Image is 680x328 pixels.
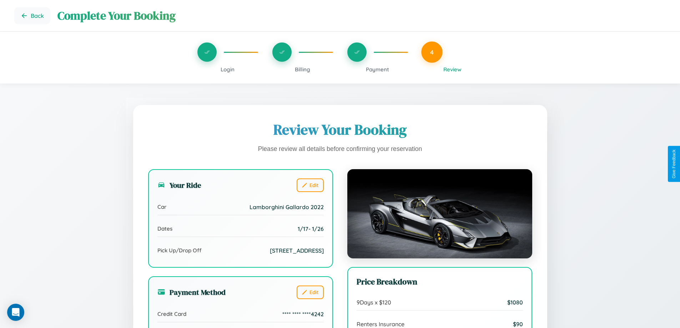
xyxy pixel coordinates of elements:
span: Renters Insurance [357,321,404,328]
span: Review [443,66,462,73]
div: Give Feedback [671,150,676,178]
span: 9 Days x $ 120 [357,299,391,306]
span: Pick Up/Drop Off [157,247,202,254]
button: Go back [14,7,50,24]
span: 4 [430,48,434,56]
div: Open Intercom Messenger [7,304,24,321]
span: $ 1080 [507,299,523,306]
span: Payment [366,66,389,73]
h3: Price Breakdown [357,276,523,287]
button: Edit [297,286,324,299]
h1: Complete Your Booking [57,8,666,24]
span: Lamborghini Gallardo 2022 [250,203,324,211]
span: 1 / 17 - 1 / 26 [298,225,324,232]
img: Lamborghini Gallardo [347,169,532,258]
span: Car [157,203,166,210]
button: Edit [297,178,324,192]
span: Login [221,66,235,73]
span: [STREET_ADDRESS] [270,247,324,254]
h3: Payment Method [157,287,226,297]
span: Dates [157,225,172,232]
h3: Your Ride [157,180,201,190]
span: Billing [295,66,310,73]
h1: Review Your Booking [148,120,532,139]
span: Credit Card [157,311,186,317]
span: $ 90 [513,321,523,328]
p: Please review all details before confirming your reservation [148,143,532,155]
